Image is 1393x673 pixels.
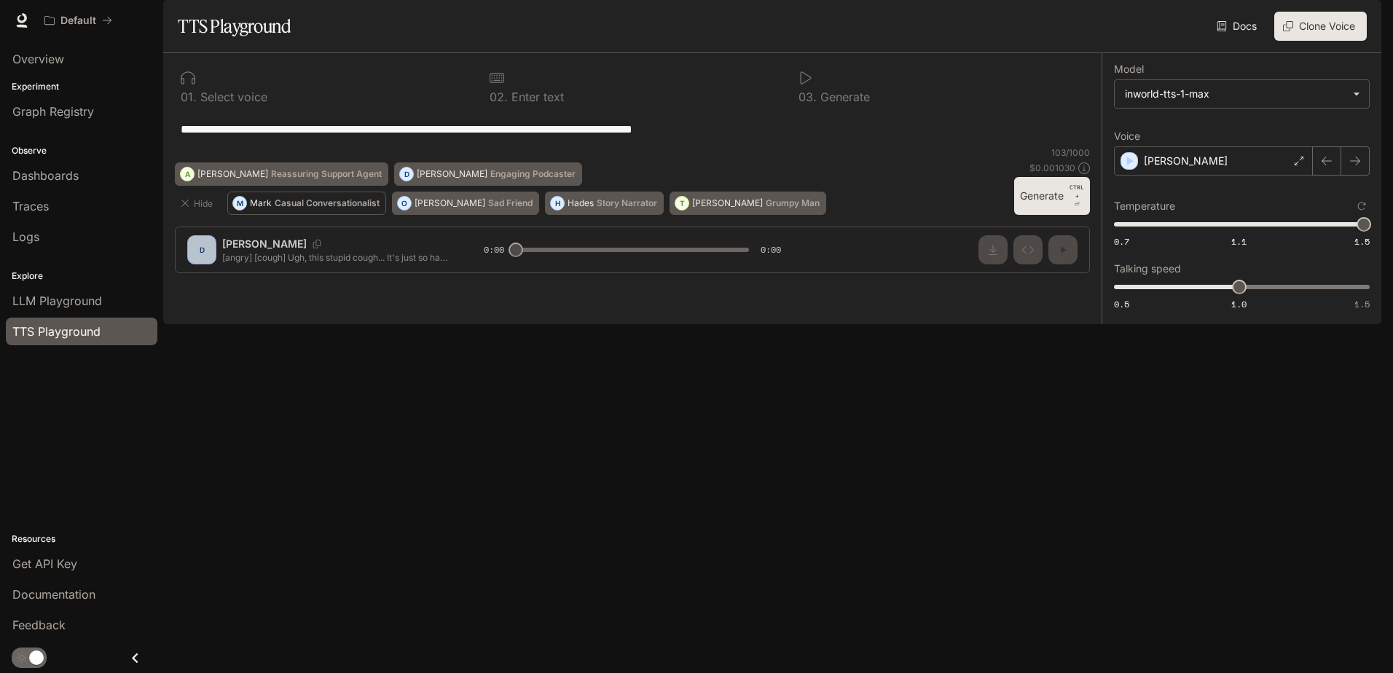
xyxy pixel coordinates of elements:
button: A[PERSON_NAME]Reassuring Support Agent [175,162,388,186]
p: [PERSON_NAME] [415,199,485,208]
button: D[PERSON_NAME]Engaging Podcaster [394,162,582,186]
p: Hades [568,199,594,208]
p: Reassuring Support Agent [271,170,382,178]
button: Reset to default [1354,198,1370,214]
div: H [551,192,564,215]
p: CTRL + [1070,183,1084,200]
p: [PERSON_NAME] [1144,154,1228,168]
button: T[PERSON_NAME]Grumpy Man [670,192,826,215]
p: $ 0.001030 [1029,162,1075,174]
span: 0.5 [1114,298,1129,310]
a: Docs [1214,12,1263,41]
p: 0 1 . [181,91,197,103]
p: Model [1114,64,1144,74]
p: Engaging Podcaster [490,170,576,178]
p: 0 2 . [490,91,508,103]
p: Generate [817,91,870,103]
div: inworld-tts-1-max [1125,87,1346,101]
div: T [675,192,688,215]
button: Clone Voice [1274,12,1367,41]
button: HHadesStory Narrator [545,192,664,215]
h1: TTS Playground [178,12,291,41]
p: Casual Conversationalist [275,199,380,208]
p: 103 / 1000 [1051,146,1090,159]
div: inworld-tts-1-max [1115,80,1369,108]
p: [PERSON_NAME] [197,170,268,178]
div: M [233,192,246,215]
div: A [181,162,194,186]
span: 1.5 [1354,298,1370,310]
button: Hide [175,192,221,215]
span: 1.1 [1231,235,1247,248]
div: D [400,162,413,186]
span: 1.0 [1231,298,1247,310]
span: 0.7 [1114,235,1129,248]
p: [PERSON_NAME] [417,170,487,178]
p: Grumpy Man [766,199,820,208]
p: 0 3 . [798,91,817,103]
p: Default [60,15,96,27]
span: 1.5 [1354,235,1370,248]
p: Story Narrator [597,199,657,208]
p: Mark [250,199,272,208]
p: Enter text [508,91,564,103]
p: Temperature [1114,201,1175,211]
button: All workspaces [38,6,119,35]
p: ⏎ [1070,183,1084,209]
p: Voice [1114,131,1140,141]
button: O[PERSON_NAME]Sad Friend [392,192,539,215]
div: O [398,192,411,215]
button: GenerateCTRL +⏎ [1014,177,1090,215]
p: Talking speed [1114,264,1181,274]
p: Sad Friend [488,199,533,208]
p: [PERSON_NAME] [692,199,763,208]
p: Select voice [197,91,267,103]
button: MMarkCasual Conversationalist [227,192,386,215]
